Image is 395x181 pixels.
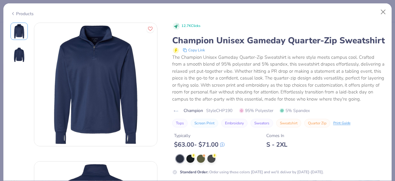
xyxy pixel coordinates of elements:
[333,121,351,126] div: Print Guide
[12,24,27,39] img: Front
[304,119,330,127] button: Quarter Zip
[181,24,200,29] span: 12.7K Clicks
[191,119,218,127] button: Screen Print
[184,107,203,114] span: Champion
[180,169,324,175] div: Order using these colors [DATE] and we'll deliver by [DATE]-[DATE].
[206,107,232,114] span: Style CHP190
[172,54,385,103] div: The Champion Unisex Gameday Quarter-Zip Sweatshirt is where style meets campus cool. Crafted from...
[251,119,273,127] button: Sweaters
[146,25,154,33] button: Like
[174,141,225,149] div: $ 63.00 - $ 71.00
[172,35,385,46] div: Champion Unisex Gameday Quarter-Zip Sweatshirt
[174,132,225,139] div: Typically
[172,109,181,114] img: brand logo
[181,46,207,54] button: copy to clipboard
[377,6,389,18] button: Close
[10,11,34,17] div: Products
[239,107,273,114] span: 95% Polyester
[34,23,157,146] img: Front
[180,170,208,175] strong: Standard Order :
[266,132,287,139] div: Comes In
[266,141,287,149] div: S - 2XL
[280,107,310,114] span: 5% Spandex
[276,119,301,127] button: Sweatshirt
[172,119,188,127] button: Tops
[221,119,247,127] button: Embroidery
[12,47,27,62] img: Back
